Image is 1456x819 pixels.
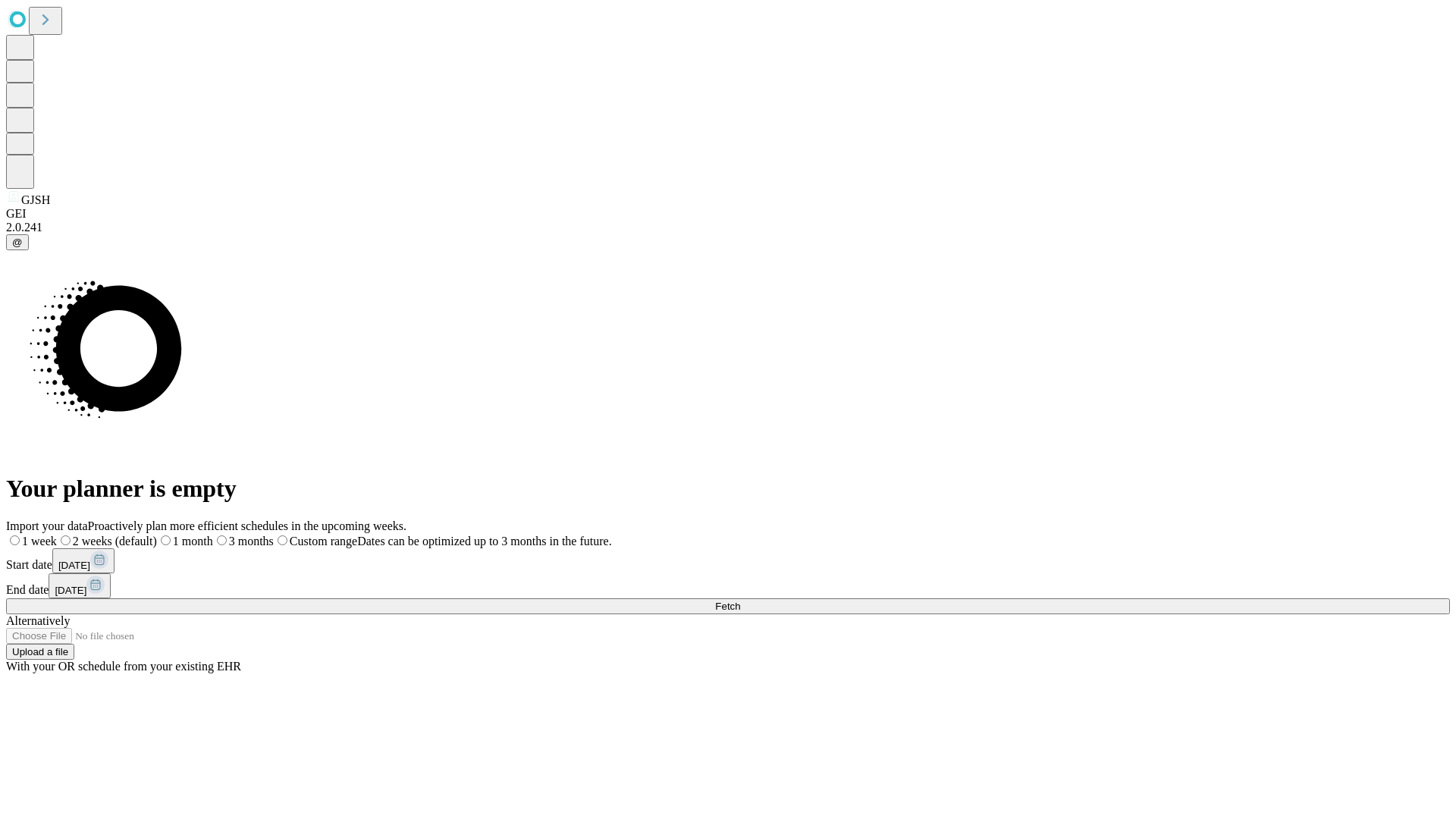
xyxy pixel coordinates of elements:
span: Import your data [6,519,88,532]
button: [DATE] [52,548,115,573]
span: Proactively plan more efficient schedules in the upcoming weeks. [88,519,406,532]
span: 3 months [229,535,274,548]
button: Upload a file [6,644,74,660]
input: Custom rangeDates can be optimized up to 3 months in the future. [278,535,287,545]
span: [DATE] [55,585,86,596]
input: 1 month [161,535,171,545]
button: @ [6,234,29,250]
span: 2 weeks (default) [73,535,157,548]
div: Start date [6,548,1450,573]
span: With your OR schedule from your existing EHR [6,660,241,673]
input: 3 months [217,535,227,545]
span: Alternatively [6,614,70,627]
input: 1 week [10,535,20,545]
span: 1 week [22,535,57,548]
div: GEI [6,207,1450,221]
span: Fetch [715,601,740,612]
span: GJSH [21,193,50,206]
span: [DATE] [58,560,90,571]
span: 1 month [173,535,213,548]
span: @ [12,237,23,248]
button: [DATE] [49,573,111,598]
button: Fetch [6,598,1450,614]
span: Custom range [290,535,357,548]
h1: Your planner is empty [6,475,1450,503]
input: 2 weeks (default) [61,535,71,545]
span: Dates can be optimized up to 3 months in the future. [357,535,611,548]
div: End date [6,573,1450,598]
div: 2.0.241 [6,221,1450,234]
